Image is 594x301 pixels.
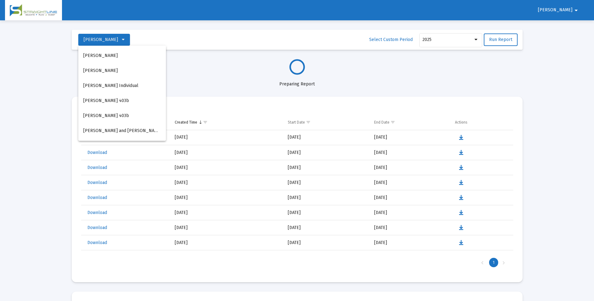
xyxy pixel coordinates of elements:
[78,108,166,123] button: [PERSON_NAME] 403b
[78,63,166,78] button: [PERSON_NAME]
[83,128,162,133] span: [PERSON_NAME] and [PERSON_NAME]
[78,78,166,93] button: [PERSON_NAME] Individual
[78,48,166,63] button: [PERSON_NAME]
[78,93,166,108] button: [PERSON_NAME] 403b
